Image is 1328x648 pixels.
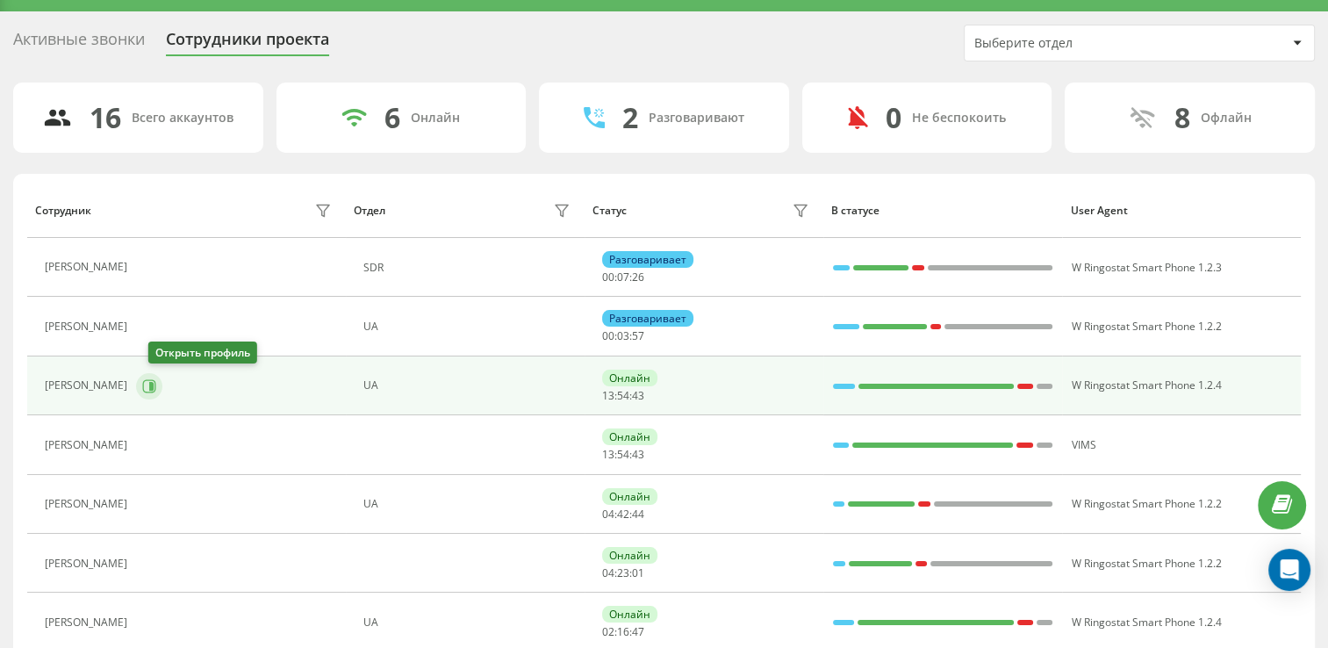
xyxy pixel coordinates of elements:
[617,565,629,580] span: 23
[354,205,385,217] div: Отдел
[1072,437,1096,452] span: VIMS
[35,205,91,217] div: Сотрудник
[363,262,575,274] div: SDR
[90,101,121,134] div: 16
[622,101,638,134] div: 2
[602,251,693,268] div: Разговаривает
[632,624,644,639] span: 47
[411,111,460,126] div: Онлайн
[602,449,644,461] div: : :
[166,30,329,57] div: Сотрудники проекта
[363,498,575,510] div: UA
[1070,205,1292,217] div: User Agent
[602,390,644,402] div: : :
[45,379,132,392] div: [PERSON_NAME]
[45,439,132,451] div: [PERSON_NAME]
[602,624,614,639] span: 02
[592,205,627,217] div: Статус
[632,328,644,343] span: 57
[45,616,132,629] div: [PERSON_NAME]
[45,320,132,333] div: [PERSON_NAME]
[632,565,644,580] span: 01
[617,328,629,343] span: 03
[602,328,614,343] span: 00
[632,388,644,403] span: 43
[602,447,614,462] span: 13
[363,320,575,333] div: UA
[632,507,644,522] span: 44
[1072,260,1222,275] span: W Ringostat Smart Phone 1.2.3
[617,507,629,522] span: 42
[602,370,657,386] div: Онлайн
[1072,556,1222,571] span: W Ringostat Smart Phone 1.2.2
[649,111,744,126] div: Разговаривают
[363,379,575,392] div: UA
[45,558,132,570] div: [PERSON_NAME]
[45,261,132,273] div: [PERSON_NAME]
[1072,615,1222,630] span: W Ringostat Smart Phone 1.2.4
[1072,496,1222,511] span: W Ringostat Smart Phone 1.2.2
[132,111,233,126] div: Всего аккаунтов
[912,111,1006,126] div: Не беспокоить
[617,624,629,639] span: 16
[384,101,400,134] div: 6
[1201,111,1252,126] div: Офлайн
[602,508,644,521] div: : :
[602,310,693,327] div: Разговаривает
[617,270,629,284] span: 07
[602,270,614,284] span: 00
[632,447,644,462] span: 43
[617,447,629,462] span: 54
[602,388,614,403] span: 13
[13,30,145,57] div: Активные звонки
[1268,549,1310,591] div: Open Intercom Messenger
[148,342,257,364] div: Открыть профиль
[602,428,657,445] div: Онлайн
[602,271,644,284] div: : :
[886,101,901,134] div: 0
[45,498,132,510] div: [PERSON_NAME]
[602,488,657,505] div: Онлайн
[602,547,657,564] div: Онлайн
[602,606,657,623] div: Онлайн
[617,388,629,403] span: 54
[831,205,1053,217] div: В статусе
[1072,378,1222,392] span: W Ringostat Smart Phone 1.2.4
[602,565,614,580] span: 04
[363,616,575,629] div: UA
[602,626,644,638] div: : :
[1174,101,1190,134] div: 8
[974,36,1184,51] div: Выберите отдел
[602,330,644,342] div: : :
[1072,319,1222,334] span: W Ringostat Smart Phone 1.2.2
[602,507,614,522] span: 04
[632,270,644,284] span: 26
[602,567,644,580] div: : :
